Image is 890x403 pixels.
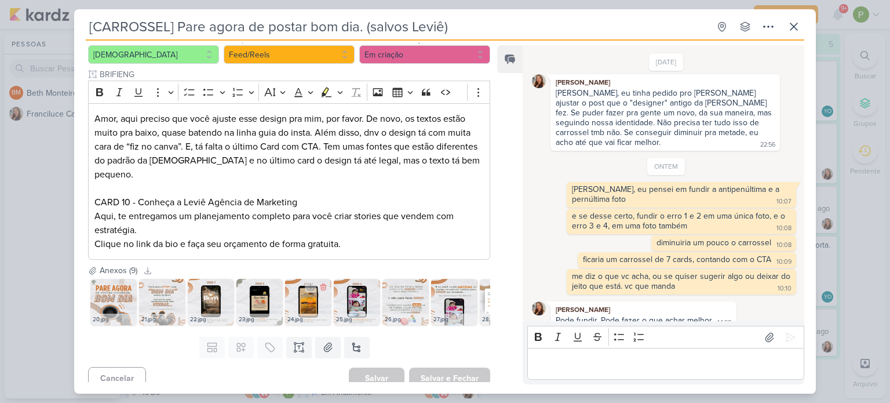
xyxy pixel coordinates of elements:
[88,103,490,260] div: Editor editing area: main
[188,279,234,325] img: ocGEimpRzC3vEWILfPh4C4dbCIzdK7mEWNB33foh.jpg
[556,88,774,147] div: [PERSON_NAME], eu tinha pedido pro [PERSON_NAME] ajustar o post que o "designer" antigo da [PERSO...
[776,197,791,206] div: 10:07
[656,238,771,248] div: diminuiria um pouco o carrossel
[382,314,429,325] div: 26.jpg
[94,237,484,251] p: Clique no link da bio e faça seu orçamento de forma gratuita.
[527,348,804,380] div: Editor editing area: main
[382,279,429,325] img: ECh6RUtXCJ5mHjfGFqEqTn7ocwVGi9llgoLGSPkc.jpg
[94,209,484,237] p: Aqui, te entregamos um planejamento completo para você criar stories que vendem com estratégia.
[88,45,219,64] button: [DEMOGRAPHIC_DATA]
[139,314,185,325] div: 21.jpg
[236,279,283,325] img: qkGt66cXlrJCuv1lLBS6JCAiJwGn9m3QIdU88Osi.jpg
[572,211,787,231] div: e se desse certo, fundir o erro 1 e 2 em uma única foto, e o erro 3 e 4, em uma foto também
[90,279,137,325] img: 4ZKiTvpAfaPDDPe2szhzVHd8CjAxCzJnbhqFoxUM.jpg
[236,314,283,325] div: 23.jpg
[97,68,490,81] input: Texto sem título
[572,184,782,204] div: [PERSON_NAME], eu pensei em fundir a antipenúltima e a pernúltima foto
[100,264,137,277] div: Anexos (9)
[556,315,712,325] div: Pode fundir. Pode fazer o que achar melhor
[480,279,526,325] img: V7UQ5msBqNM8w6TkLy8ElsHykZ9DuAOvGFpkiiPX.jpg
[188,314,234,325] div: 22.jpg
[334,314,380,325] div: 25.jpg
[285,279,331,325] img: KCvHUXoM9CCLRm5B2aqFDpNqwpeJcaCIvx0ZPcwL.jpg
[285,314,331,325] div: 24.jpg
[760,140,775,150] div: 22:56
[94,112,484,209] p: Amor, aqui preciso que você ajuste esse design pra mim, por favor. De novo, os textos estão muito...
[431,314,477,325] div: 27.jpg
[90,314,137,325] div: 20.jpg
[359,45,490,64] button: Em criação
[139,279,185,325] img: WRmtCmooQFDyZGZAh9j7tQVhHbeKoxvYgqgpHuea.jpg
[334,279,380,325] img: lQnVVU5uIRuxXJyv06UEpKwEoCVXQQaW4iMIp7hT.jpg
[88,81,490,103] div: Editor toolbar
[553,304,734,315] div: [PERSON_NAME]
[527,326,804,348] div: Editor toolbar
[480,314,526,325] div: 28.jpg
[88,367,146,390] button: Cancelar
[583,255,771,264] div: ficaria um carrossel de 7 cards, contando com o CTA
[553,77,778,88] div: [PERSON_NAME]
[776,257,791,267] div: 10:09
[776,241,791,250] div: 10:08
[224,45,355,64] button: Feed/Reels
[778,284,791,293] div: 10:10
[86,16,709,37] input: Kard Sem Título
[717,318,732,328] div: 14:30
[572,271,793,291] div: me diz o que vc acha, ou se quiser sugerir algo ou deixar do jeito que está. vc que manda
[532,74,546,88] img: Franciluce Carvalho
[532,302,546,315] img: Franciluce Carvalho
[431,279,477,325] img: l56RPChL7B0PKxDFH5747HCqmHAa8lVxwqmNz7kQ.jpg
[776,224,791,233] div: 10:08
